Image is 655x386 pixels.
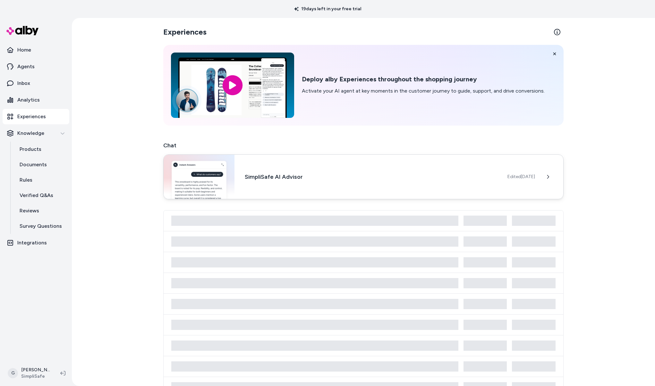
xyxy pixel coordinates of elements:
a: Products [13,142,69,157]
a: Analytics [3,92,69,108]
p: [PERSON_NAME] [21,367,50,373]
p: Documents [20,161,47,168]
a: Reviews [13,203,69,218]
a: Survey Questions [13,218,69,234]
p: Home [17,46,31,54]
p: Rules [20,176,32,184]
p: Integrations [17,239,47,247]
p: Analytics [17,96,40,104]
p: 19 days left in your free trial [290,6,365,12]
a: Home [3,42,69,58]
button: G[PERSON_NAME]SimpliSafe [4,363,55,383]
p: Verified Q&As [20,192,53,199]
p: Products [20,145,41,153]
a: Experiences [3,109,69,124]
a: Integrations [3,235,69,250]
button: Knowledge [3,126,69,141]
h3: SimpliSafe AI Advisor [245,172,497,181]
a: Verified Q&As [13,188,69,203]
h2: Chat [163,141,564,150]
span: G [8,368,18,378]
p: Knowledge [17,129,44,137]
a: Documents [13,157,69,172]
p: Reviews [20,207,39,215]
a: Agents [3,59,69,74]
a: Rules [13,172,69,188]
p: Inbox [17,79,30,87]
span: SimpliSafe [21,373,50,380]
img: Chat widget [164,155,234,199]
p: Experiences [17,113,46,120]
h2: Deploy alby Experiences throughout the shopping journey [302,75,545,83]
a: Chat widgetSimpliSafe AI AdvisorEdited[DATE] [163,155,564,200]
a: Inbox [3,76,69,91]
img: alby Logo [6,26,38,35]
p: Agents [17,63,35,70]
p: Survey Questions [20,222,62,230]
h2: Experiences [163,27,207,37]
span: Edited [DATE] [507,174,535,180]
p: Activate your AI agent at key moments in the customer journey to guide, support, and drive conver... [302,87,545,95]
